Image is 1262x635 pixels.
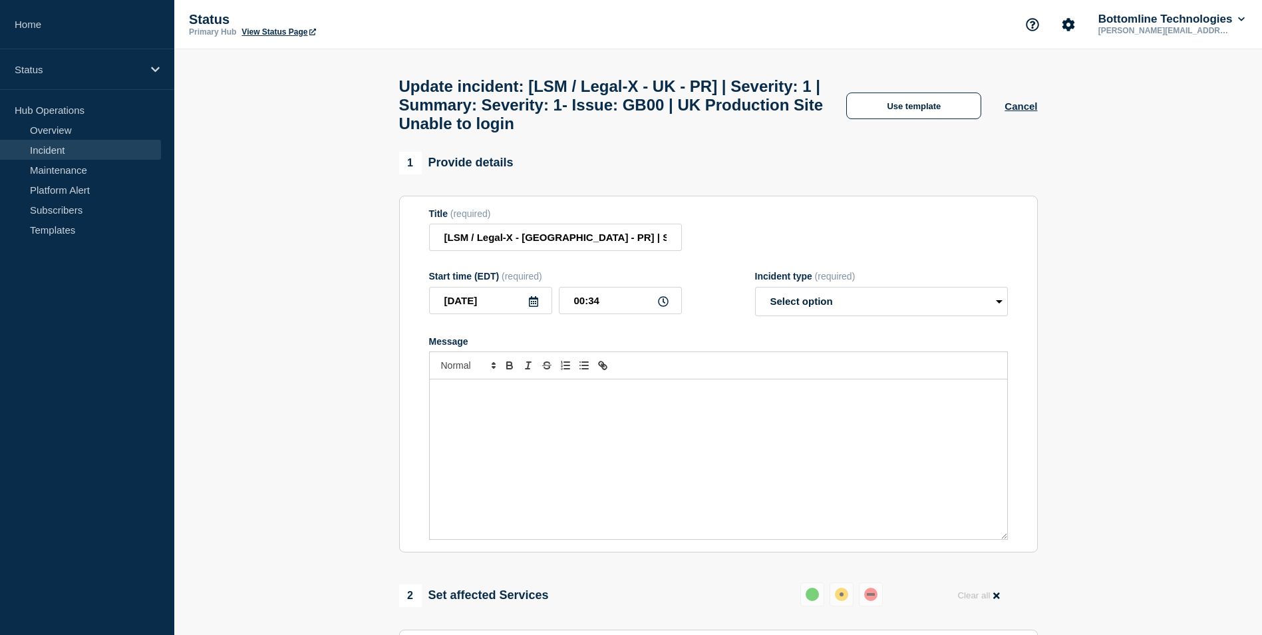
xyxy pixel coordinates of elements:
button: Toggle ordered list [556,357,575,373]
button: Toggle italic text [519,357,538,373]
p: Status [15,64,142,75]
span: 1 [399,152,422,174]
div: Incident type [755,271,1008,282]
input: YYYY-MM-DD [429,287,552,314]
div: Start time (EDT) [429,271,682,282]
div: affected [835,588,848,601]
span: (required) [502,271,542,282]
div: Provide details [399,152,514,174]
a: View Status Page [241,27,315,37]
button: Toggle link [593,357,612,373]
button: Toggle strikethrough text [538,357,556,373]
div: Message [429,336,1008,347]
button: up [800,582,824,606]
button: affected [830,582,854,606]
button: Support [1019,11,1046,39]
span: (required) [450,208,491,219]
button: down [859,582,883,606]
span: Font size [435,357,500,373]
div: up [806,588,819,601]
div: down [864,588,877,601]
button: Account settings [1054,11,1082,39]
select: Incident type [755,287,1008,316]
p: Status [189,12,455,27]
button: Clear all [949,582,1007,608]
h1: Update incident: [LSM / Legal-X - UK - PR] | Severity: 1 | Summary: Severity: 1- Issue: GB00 | UK... [399,77,824,133]
input: Title [429,224,682,251]
button: Toggle bold text [500,357,519,373]
button: Toggle bulleted list [575,357,593,373]
div: Message [430,379,1007,539]
div: Title [429,208,682,219]
button: Bottomline Technologies [1096,13,1247,26]
button: Use template [846,93,981,119]
div: Set affected Services [399,584,549,607]
p: Primary Hub [189,27,236,37]
span: (required) [815,271,856,282]
p: [PERSON_NAME][EMAIL_ADDRESS][PERSON_NAME][DOMAIN_NAME] [1096,26,1234,35]
button: Cancel [1005,101,1037,112]
span: 2 [399,584,422,607]
input: HH:MM [559,287,682,314]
